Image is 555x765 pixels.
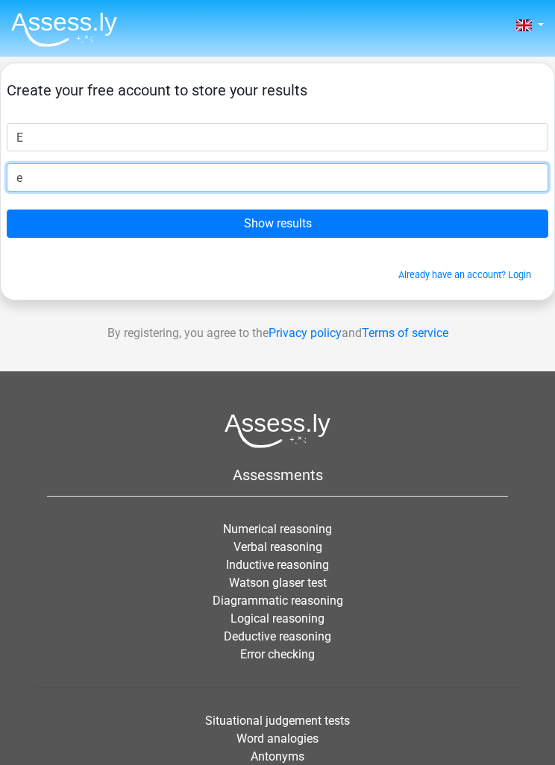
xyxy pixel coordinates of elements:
img: Assessly logo [225,413,330,448]
a: Error checking [240,647,315,661]
a: Word analogies [236,731,319,746]
img: Assessly [11,12,117,47]
a: Situational judgement tests [205,714,350,728]
a: Watson glaser test [229,576,327,590]
a: Inductive reasoning [226,558,329,572]
a: Deductive reasoning [224,629,331,643]
a: Terms of service [362,326,448,340]
input: Show results [7,210,548,238]
a: Already have an account? Login [398,269,531,280]
a: Diagrammatic reasoning [213,594,343,608]
a: Logical reasoning [231,611,324,626]
h5: Create your free account to store your results [7,81,548,99]
input: Email [7,163,548,192]
a: Verbal reasoning [233,540,322,554]
a: Antonyms [251,749,304,764]
a: Numerical reasoning [223,522,332,536]
a: Privacy policy [269,326,342,340]
input: First name [7,123,548,151]
h5: Assessments [47,466,508,484]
